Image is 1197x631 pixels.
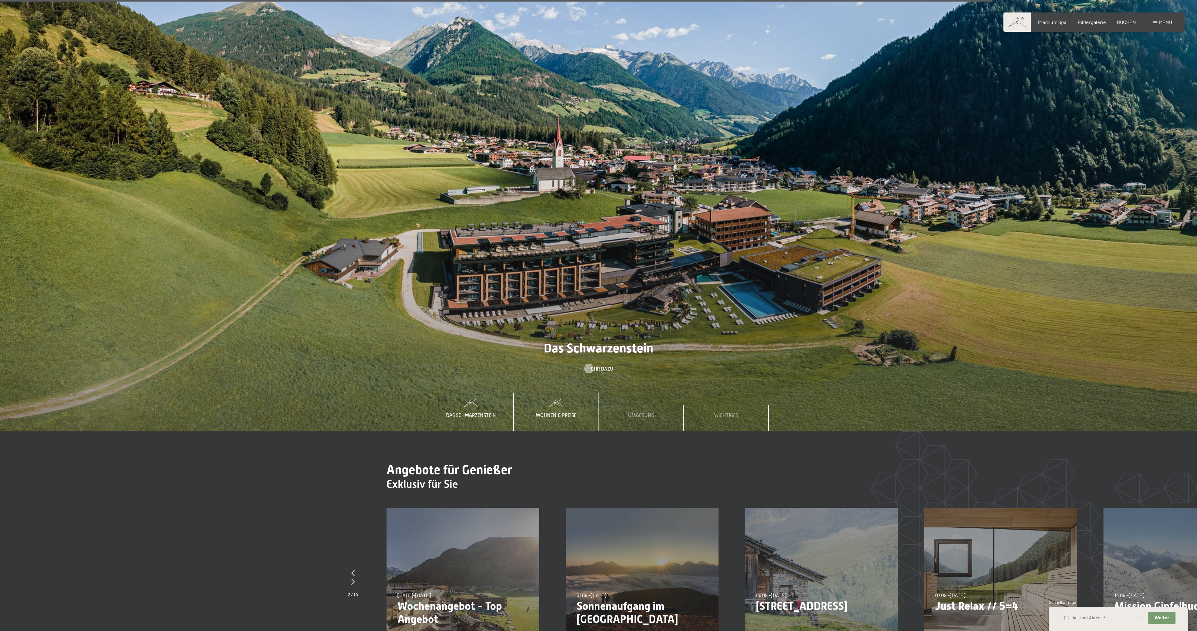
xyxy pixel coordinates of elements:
p: Wochenangebot - Top Angebot [397,599,528,626]
span: 07.09.–[DATE] [935,592,965,598]
span: Das Schwarzenstein [544,341,653,356]
a: Mehr dazu [584,365,613,372]
span: Das Schwarzenstein [446,413,496,418]
span: Angebote für Genießer [387,463,512,477]
span: 14 [353,591,358,597]
span: 14.09.–[DATE] [1114,592,1144,598]
a: Bildergalerie [1078,19,1106,25]
span: Weiter [1155,615,1169,621]
span: Schnellanfrage [1049,600,1076,605]
span: Wohnen & Preise [536,413,576,418]
p: Just Relax // 5=4 [935,599,1066,613]
span: Mehr dazu [587,365,613,372]
a: BUCHEN [1117,19,1136,25]
span: Wichtiges [714,413,738,418]
p: [STREET_ADDRESS] [756,599,887,613]
span: Menü [1159,19,1172,25]
span: 31.08.–[DATE] [577,592,606,598]
span: [DATE]–[DATE] [397,592,431,598]
p: Sonnenaufgang im [GEOGRAPHIC_DATA] [577,599,708,626]
span: Exklusiv für Sie [387,478,458,490]
span: 2 [348,591,350,597]
button: Weiter [1148,612,1175,624]
span: Umgebung [628,413,654,418]
span: / [351,591,353,597]
a: Premium Spa [1038,19,1066,25]
span: 06.09.–[DATE] [756,592,786,598]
